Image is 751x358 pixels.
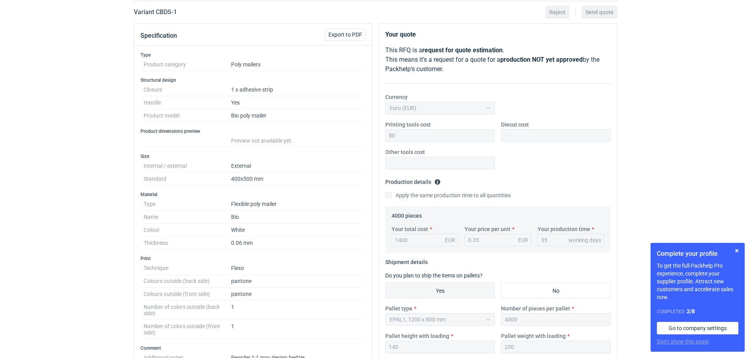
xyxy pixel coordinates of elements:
[144,211,231,224] dt: Name
[732,246,742,255] button: Skip for now
[144,160,231,173] dt: Internal / external
[140,153,366,160] h3: Size
[144,275,231,288] dt: Colours outside (back side)
[385,31,416,38] strong: Your quote
[231,83,363,96] dd: 1 x adhesive strip
[144,173,231,185] dt: Standard
[385,176,441,185] legend: Production details
[585,9,614,15] span: Send quote
[231,262,363,275] dd: Flexo
[140,26,177,45] button: Specification
[385,305,412,312] label: Pallet type
[231,198,363,211] dd: Flexible poly mailer
[144,224,231,237] dt: Colour
[657,307,738,316] div: Completed:
[385,93,408,101] label: Currency
[231,224,363,237] dd: White
[501,332,566,340] label: Pallet weight with loading
[144,288,231,301] dt: Colours outside (front side)
[582,6,617,18] button: Send quote
[231,160,363,173] dd: External
[392,225,428,233] label: Your total cost
[657,338,709,345] button: Don’t show this again
[231,320,363,339] dd: 1
[385,121,431,129] label: Printing tools cost
[325,28,366,41] button: Export to PDF
[231,237,363,250] dd: 0.06 mm
[231,301,363,320] dd: 1
[231,138,293,144] span: Preview not available yet.
[144,237,231,250] dt: Thickness
[657,249,738,259] h1: Complete your profile
[231,173,363,185] dd: 400x500 mm
[422,46,503,54] strong: request for quote estimation
[328,32,362,37] span: Export to PDF
[140,52,366,58] h3: Type
[144,198,231,211] dt: Type
[140,77,366,83] h3: Structural design
[140,128,366,134] h3: Product dimensions preview
[549,9,565,15] span: Reject
[385,148,425,156] label: Other tools cost
[385,332,449,340] label: Pallet height with loading
[231,211,363,224] dd: Bio
[144,320,231,339] dt: Number of colors outside (front side)
[134,7,177,17] h2: Variant CBDS - 1
[657,262,738,301] p: To get the full Packhelp Pro experience, complete your supplier profile. Attract new customers an...
[657,322,738,334] a: Go to company settings
[231,109,363,122] dd: Bio poly mailer
[465,225,510,233] label: Your price per unit
[546,6,569,18] button: Reject
[687,308,695,314] strong: 2 / 8
[501,305,570,312] label: Number of pieces per pallet
[144,301,231,320] dt: Number of colors outside (back side)
[392,209,422,219] legend: 4000 pieces
[140,345,366,351] h3: Comment
[445,236,455,244] div: EUR
[144,109,231,122] dt: Product model
[144,58,231,71] dt: Product category
[144,96,231,109] dt: Handle
[385,272,483,279] label: Do you plan to ship the items on pallets?
[144,83,231,96] dt: Closure
[385,256,428,265] legend: Shipment details
[518,236,528,244] div: EUR
[140,255,366,262] h3: Print
[140,191,366,198] h3: Material
[231,96,363,109] dd: Yes
[538,225,590,233] label: Your production time
[144,262,231,275] dt: Technique
[569,236,601,244] div: working days
[385,46,611,74] p: This RFQ is a . This means it's a request for a quote for a by the Packhelp's customer.
[231,288,363,301] dd: pantone
[231,58,363,71] dd: Poly mailers
[500,56,583,63] strong: production NOT yet approved
[231,275,363,288] dd: pantone
[385,191,511,199] label: Apply the same production time to all quantities
[501,121,529,129] label: Diecut cost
